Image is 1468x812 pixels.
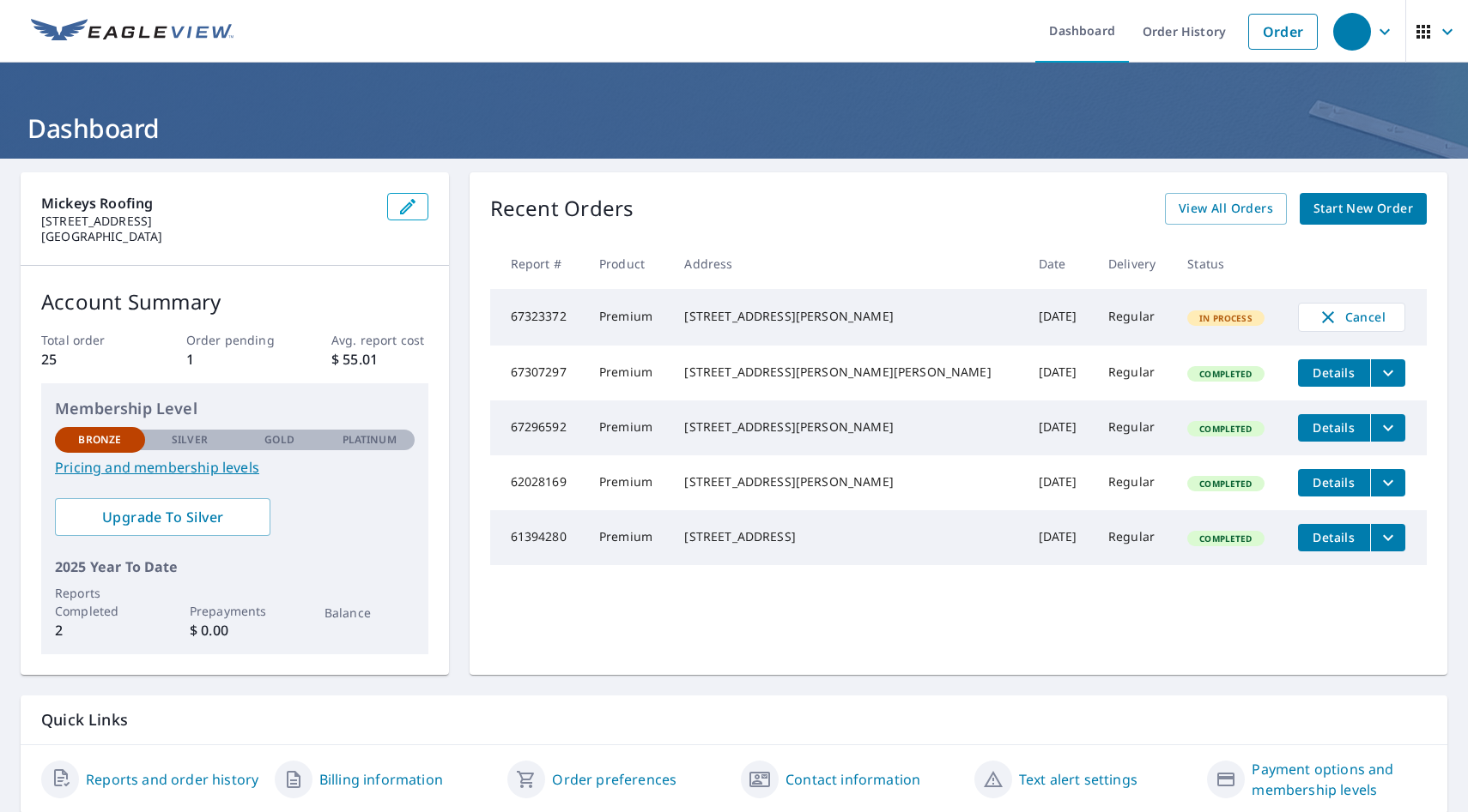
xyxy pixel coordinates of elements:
span: View All Orders [1179,198,1273,220]
td: Premium [585,455,671,510]
p: Reports Completed [55,584,145,620]
a: View All Orders [1165,193,1287,225]
a: Start New Order [1300,193,1427,225]
div: [STREET_ADDRESS][PERSON_NAME] [684,418,1010,436]
p: Platinum [343,432,397,448]
td: 67323372 [490,289,585,346]
button: detailsBtn-62028169 [1298,469,1370,496]
p: Membership Level [55,397,415,420]
p: Prepayments [190,602,280,620]
a: Order preferences [552,769,676,790]
a: Pricing and membership levels [55,457,415,478]
button: filesDropdownBtn-62028169 [1370,469,1405,496]
a: Contact information [786,769,920,790]
p: Gold [264,432,294,448]
td: Regular [1095,400,1174,455]
a: Reports and order history [86,769,258,790]
p: 2025 Year To Date [55,556,415,577]
p: Mickeys Roofing [41,193,373,214]
a: Upgrade To Silver [55,498,270,536]
td: 61394280 [490,510,585,565]
p: $ 55.01 [331,349,428,370]
button: filesDropdownBtn-67307297 [1370,359,1405,387]
td: [DATE] [1025,455,1095,510]
span: Completed [1189,478,1262,490]
span: Completed [1189,368,1262,380]
p: Recent Orders [490,193,634,225]
button: detailsBtn-67296592 [1298,414,1370,442]
p: Quick Links [41,709,1427,731]
span: Start New Order [1313,198,1413,220]
a: Order [1248,14,1318,50]
span: In Process [1189,312,1263,324]
a: Payment options and membership levels [1252,759,1427,800]
a: Text alert settings [1019,769,1137,790]
th: Delivery [1095,238,1174,289]
td: [DATE] [1025,289,1095,346]
td: 67296592 [490,400,585,455]
th: Report # [490,238,585,289]
td: [DATE] [1025,346,1095,400]
img: EV Logo [31,19,234,45]
td: Regular [1095,289,1174,346]
span: Completed [1189,423,1262,435]
td: Regular [1095,510,1174,565]
p: Avg. report cost [331,331,428,349]
p: Total order [41,331,138,349]
span: Cancel [1316,307,1387,328]
span: Details [1308,419,1360,436]
button: Cancel [1298,303,1405,332]
p: Bronze [78,432,121,448]
td: 67307297 [490,346,585,400]
p: [STREET_ADDRESS] [41,214,373,229]
td: Regular [1095,455,1174,510]
p: 1 [186,349,283,370]
th: Product [585,238,671,289]
button: detailsBtn-61394280 [1298,524,1370,551]
button: detailsBtn-67307297 [1298,359,1370,387]
p: $ 0.00 [190,620,280,641]
p: Account Summary [41,286,428,317]
p: Balance [325,604,415,622]
span: Details [1308,474,1360,490]
span: Details [1308,364,1360,381]
th: Date [1025,238,1095,289]
a: Billing information [319,769,443,790]
p: 25 [41,349,138,370]
button: filesDropdownBtn-67296592 [1370,414,1405,442]
span: Upgrade To Silver [69,508,257,526]
button: filesDropdownBtn-61394280 [1370,524,1405,551]
td: [DATE] [1025,400,1095,455]
span: Completed [1189,532,1262,544]
span: Details [1308,529,1360,545]
p: Order pending [186,331,283,349]
td: Premium [585,510,671,565]
p: 2 [55,620,145,641]
td: Premium [585,346,671,400]
div: [STREET_ADDRESS] [684,528,1010,545]
td: [DATE] [1025,510,1095,565]
td: Regular [1095,346,1174,400]
th: Address [670,238,1024,289]
div: [STREET_ADDRESS][PERSON_NAME] [684,308,1010,325]
td: Premium [585,289,671,346]
th: Status [1174,238,1284,289]
h1: Dashboard [21,111,1447,146]
td: 62028169 [490,455,585,510]
div: [STREET_ADDRESS][PERSON_NAME] [684,473,1010,490]
td: Premium [585,400,671,455]
p: [GEOGRAPHIC_DATA] [41,229,373,244]
div: [STREET_ADDRESS][PERSON_NAME][PERSON_NAME] [684,364,1010,381]
p: Silver [172,432,208,448]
